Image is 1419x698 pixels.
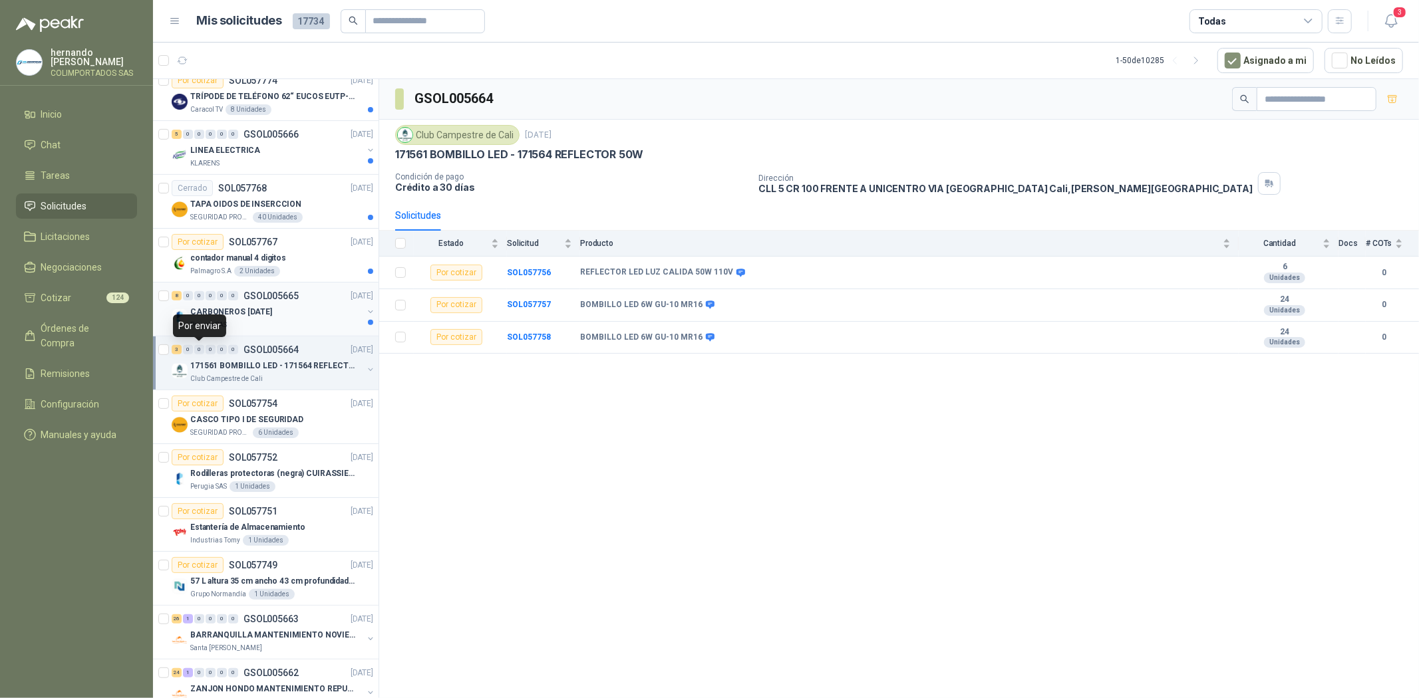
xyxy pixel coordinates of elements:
span: # COTs [1366,239,1392,248]
div: Por cotizar [430,265,482,281]
p: CASCO TIPO I DE SEGURIDAD [190,413,303,426]
span: Manuales y ayuda [41,427,117,442]
b: 0 [1366,267,1403,279]
div: 1 Unidades [243,535,289,546]
p: KLARENS [190,158,220,169]
a: Por cotizarSOL057767[DATE] Company Logocontador manual 4 digitosPalmagro S.A2 Unidades [153,229,379,283]
p: SOL057768 [218,183,267,193]
p: SOL057751 [229,507,277,516]
p: [DATE] [351,559,373,572]
a: Chat [16,132,137,158]
a: 8 0 0 0 0 0 GSOL005665[DATE] Company LogoCARBONEROS [DATE]Perugia SAS [172,288,376,330]
span: Solicitud [507,239,561,248]
div: Todas [1198,14,1226,29]
p: TRÍPODE DE TELÉFONO 62“ EUCOS EUTP-010 [190,90,356,103]
div: 0 [206,668,216,677]
p: 171561 BOMBILLO LED - 171564 REFLECTOR 50W [395,148,643,162]
a: Manuales y ayuda [16,422,137,447]
div: 0 [183,291,193,300]
span: 17734 [293,13,330,29]
p: hernando [PERSON_NAME] [51,48,137,66]
a: 26 1 0 0 0 0 GSOL005663[DATE] Company LogoBARRANQUILLA MANTENIMIENTO NOVIEMBRESanta [PERSON_NAME] [172,611,376,653]
div: 0 [206,291,216,300]
span: search [349,16,358,25]
div: 8 [172,291,182,300]
div: 1 Unidades [230,481,275,492]
p: SEGURIDAD PROVISER LTDA [190,427,250,438]
div: 2 Unidades [234,266,280,277]
div: Cerrado [172,180,213,196]
img: Company Logo [172,417,188,433]
p: Estantería de Almacenamiento [190,521,305,534]
h1: Mis solicitudes [197,11,282,31]
button: No Leídos [1325,48,1403,73]
p: [DATE] [351,613,373,626]
div: 0 [217,291,227,300]
div: 1 - 50 de 10285 [1116,50,1207,71]
p: Rodilleras protectoras (negra) CUIRASSIER para motocicleta, rodilleras para motocicleta, [190,467,356,480]
img: Company Logo [172,148,188,164]
span: Chat [41,138,61,152]
img: Company Logo [172,94,188,110]
b: 24 [1239,294,1331,305]
div: Por cotizar [172,396,224,411]
p: Palmagro S.A [190,266,232,277]
span: Licitaciones [41,229,90,244]
p: SOL057749 [229,560,277,570]
span: 124 [106,292,129,303]
div: Por cotizar [172,557,224,573]
p: Condición de pago [395,172,748,181]
p: GSOL005664 [243,345,299,354]
div: 0 [206,614,216,624]
th: Producto [580,231,1239,257]
p: [DATE] [351,74,373,87]
img: Company Logo [172,309,188,325]
p: [DATE] [351,451,373,464]
div: 5 [172,130,182,139]
a: SOL057757 [507,300,551,309]
a: Por cotizarSOL057752[DATE] Company LogoRodilleras protectoras (negra) CUIRASSIER para motocicleta... [153,444,379,498]
p: 57 L altura 35 cm ancho 43 cm profundidad 39 cm [190,575,356,588]
div: 0 [228,345,238,354]
img: Company Logo [398,128,412,142]
span: Estado [414,239,488,248]
p: ZANJON HONDO MANTENIMIENTO REPUESTOS [190,683,356,695]
img: Company Logo [172,524,188,540]
a: Tareas [16,163,137,188]
div: 3 [172,345,182,354]
div: Por enviar [173,314,226,337]
div: 0 [194,668,204,677]
div: 0 [194,291,204,300]
div: 24 [172,668,182,677]
b: 24 [1239,327,1331,338]
th: Solicitud [507,231,580,257]
div: 0 [194,614,204,624]
button: Asignado a mi [1217,48,1314,73]
p: SOL057774 [229,76,277,85]
div: 40 Unidades [253,212,303,223]
div: 0 [228,668,238,677]
img: Logo peakr [16,16,84,32]
b: REFLECTOR LED LUZ CALIDA 50W 110V [580,267,733,278]
div: 0 [228,614,238,624]
div: Por cotizar [430,329,482,345]
div: Por cotizar [172,72,224,88]
p: SOL057754 [229,399,277,408]
div: 1 [183,668,193,677]
p: [DATE] [351,505,373,518]
p: GSOL005665 [243,291,299,300]
img: Company Logo [172,201,188,217]
th: Docs [1339,231,1366,257]
p: [DATE] [351,236,373,249]
p: BARRANQUILLA MANTENIMIENTO NOVIEMBRE [190,629,356,641]
a: Inicio [16,102,137,127]
b: BOMBILLO LED 6W GU-10 MR16 [580,300,703,310]
a: Cotizar124 [16,285,137,310]
div: Por cotizar [430,297,482,313]
button: 3 [1379,9,1403,33]
div: 0 [217,668,227,677]
img: Company Logo [17,50,42,75]
a: 5 0 0 0 0 0 GSOL005666[DATE] Company LogoLINEA ELECTRICAKLARENS [172,126,376,169]
div: 0 [228,291,238,300]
